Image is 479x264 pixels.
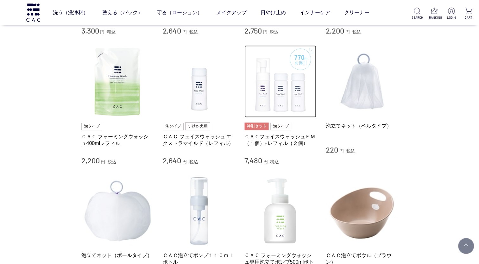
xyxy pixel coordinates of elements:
span: 2,640 [163,156,181,165]
img: 泡立てネット（ベルタイプ） [326,45,398,117]
a: CART [463,8,474,20]
span: 税込 [108,159,117,164]
img: logo [25,3,41,22]
a: RANKING [429,8,440,20]
p: LOGIN [446,15,457,20]
img: ＣＡＣ フェイスウォッシュ エクストラマイルド（レフィル） [163,45,235,117]
img: ＣＡＣフェイスウォッシュＥＭ（１個）+レフィル（２個） [244,45,317,117]
a: 整える（パック） [102,4,142,22]
p: CART [463,15,474,20]
span: 2,200 [81,156,100,165]
img: つけかえ用 [185,123,210,130]
img: ＣＡＣ フォーミングウォッシュ400mlレフィル [81,45,154,117]
a: インナーケア [299,4,330,22]
span: 7,480 [244,156,262,165]
img: ＣＡＣ フォーミングウォッシュ専用泡立てポンプ500mlボトル [244,175,317,247]
a: 洗う（洗浄料） [53,4,88,22]
span: 税込 [189,159,198,164]
img: ＣＡＣ泡立てポンプ１１０ｍｌボトル [163,175,235,247]
a: 日やけ止め [260,4,286,22]
span: 円 [101,159,105,164]
a: 守る（ローション） [156,4,202,22]
img: 特別セット [244,123,269,130]
span: 円 [263,159,268,164]
a: ＣＡＣ フォーミングウォッシュ400mlレフィル [81,133,154,147]
span: 税込 [270,159,279,164]
a: ＣＡＣ フェイスウォッシュ エクストラマイルド（レフィル） [163,133,235,147]
img: 泡タイプ [163,123,184,130]
span: 220 [326,145,338,154]
p: RANKING [429,15,440,20]
span: 税込 [346,148,355,154]
a: LOGIN [446,8,457,20]
p: SEARCH [412,15,423,20]
a: ＣＡＣフェイスウォッシュＥＭ（１個）+レフィル（２個） [244,133,317,147]
a: SEARCH [412,8,423,20]
a: 泡立てネット（ベルタイプ） [326,123,398,129]
a: クリーナー [344,4,369,22]
img: 泡タイプ [270,123,291,130]
a: 泡立てネット（ボールタイプ） [81,252,154,259]
img: ＣＡＣ泡立てボウル（ブラウン） [326,175,398,247]
img: 泡タイプ [81,123,102,130]
img: 泡立てネット（ボールタイプ） [81,175,154,247]
a: メイクアップ [216,4,246,22]
span: 円 [339,148,344,154]
span: 円 [182,159,187,164]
